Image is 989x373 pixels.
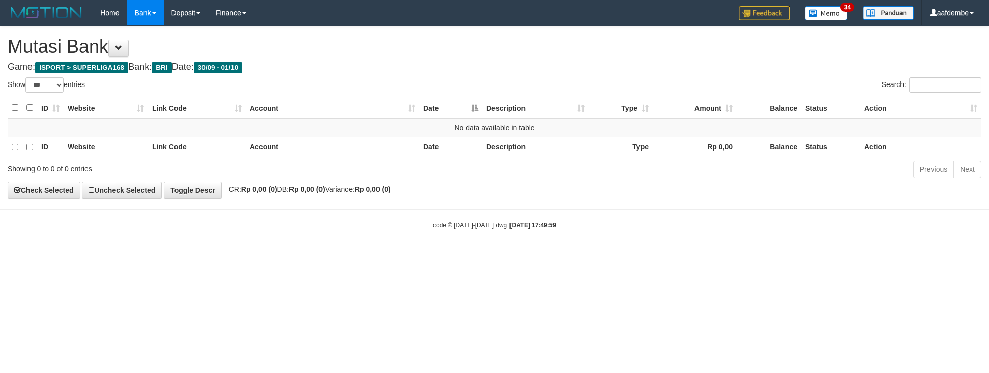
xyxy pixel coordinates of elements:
a: Check Selected [8,182,80,199]
th: Description [482,137,589,157]
th: Date [419,137,482,157]
th: Type: activate to sort column ascending [589,98,653,118]
td: No data available in table [8,118,981,137]
th: Website [64,137,148,157]
a: Uncheck Selected [82,182,162,199]
th: Action [860,137,981,157]
strong: Rp 0,00 (0) [355,185,391,193]
th: Rp 0,00 [653,137,737,157]
th: Description: activate to sort column ascending [482,98,589,118]
strong: Rp 0,00 (0) [241,185,277,193]
label: Search: [882,77,981,93]
th: Status [801,137,860,157]
select: Showentries [25,77,64,93]
th: Action: activate to sort column ascending [860,98,981,118]
div: Showing 0 to 0 of 0 entries [8,160,404,174]
th: Link Code [148,137,246,157]
th: Amount: activate to sort column ascending [653,98,737,118]
th: Balance [737,98,801,118]
th: Type [589,137,653,157]
th: Website: activate to sort column ascending [64,98,148,118]
th: ID [37,137,64,157]
th: Account: activate to sort column ascending [246,98,419,118]
span: ISPORT > SUPERLIGA168 [35,62,128,73]
a: Previous [913,161,954,178]
img: MOTION_logo.png [8,5,85,20]
a: Toggle Descr [164,182,222,199]
strong: Rp 0,00 (0) [289,185,325,193]
h1: Mutasi Bank [8,37,981,57]
th: ID: activate to sort column ascending [37,98,64,118]
span: 30/09 - 01/10 [194,62,243,73]
span: BRI [152,62,171,73]
span: 34 [840,3,854,12]
img: panduan.png [863,6,914,20]
th: Balance [737,137,801,157]
th: Status [801,98,860,118]
th: Link Code: activate to sort column ascending [148,98,246,118]
th: Account [246,137,419,157]
img: Button%20Memo.svg [805,6,848,20]
label: Show entries [8,77,85,93]
a: Next [953,161,981,178]
strong: [DATE] 17:49:59 [510,222,556,229]
h4: Game: Bank: Date: [8,62,981,72]
small: code © [DATE]-[DATE] dwg | [433,222,556,229]
input: Search: [909,77,981,93]
img: Feedback.jpg [739,6,790,20]
span: CR: DB: Variance: [224,185,391,193]
th: Date: activate to sort column descending [419,98,482,118]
